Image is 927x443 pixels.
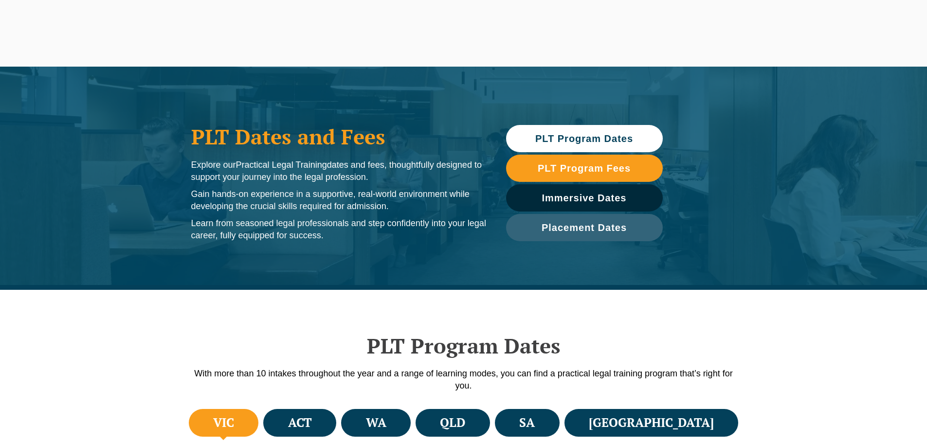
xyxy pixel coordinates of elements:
p: With more than 10 intakes throughout the year and a range of learning modes, you can find a pract... [186,368,741,392]
a: Immersive Dates [506,184,663,212]
h4: SA [519,415,535,431]
a: PLT Program Dates [506,125,663,152]
a: PLT Program Fees [506,155,663,182]
a: Placement Dates [506,214,663,241]
span: Immersive Dates [542,193,627,203]
h2: PLT Program Dates [186,334,741,358]
h4: ACT [288,415,312,431]
span: PLT Program Fees [538,163,631,173]
h4: QLD [440,415,465,431]
span: Practical Legal Training [236,160,327,170]
h4: VIC [213,415,234,431]
h4: WA [366,415,386,431]
h1: PLT Dates and Fees [191,124,487,149]
p: Gain hands-on experience in a supportive, real-world environment while developing the crucial ski... [191,188,487,213]
span: PLT Program Dates [535,134,633,143]
p: Explore our dates and fees, thoughtfully designed to support your journey into the legal profession. [191,159,487,183]
span: Placement Dates [542,223,627,232]
p: Learn from seasoned legal professionals and step confidently into your legal career, fully equipp... [191,217,487,242]
h4: [GEOGRAPHIC_DATA] [589,415,714,431]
